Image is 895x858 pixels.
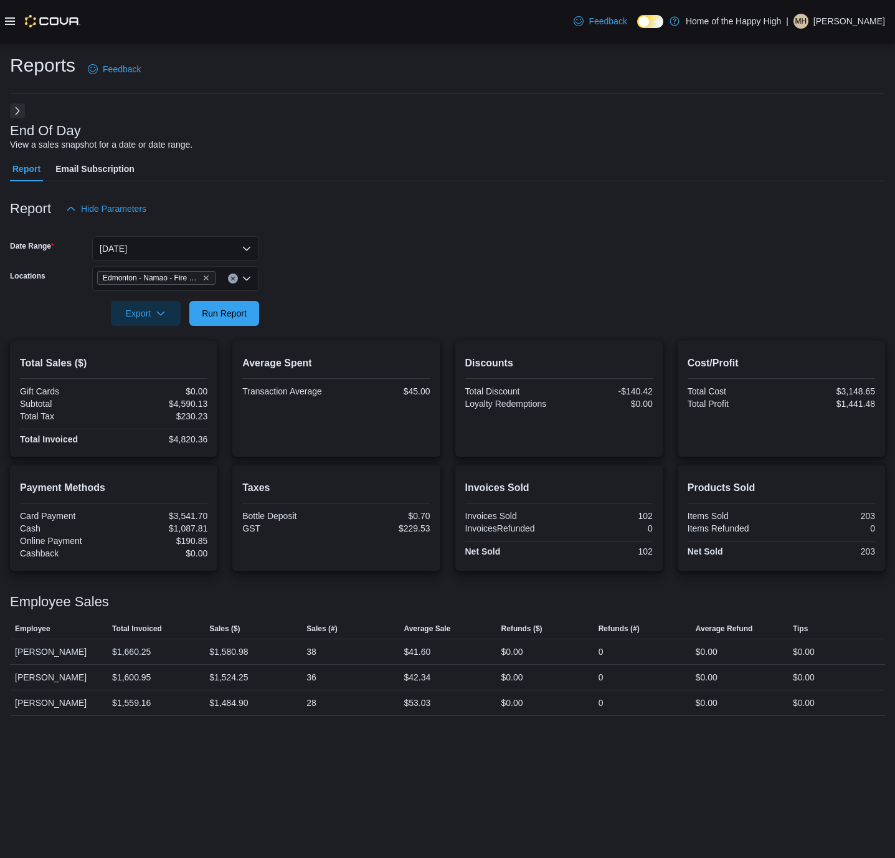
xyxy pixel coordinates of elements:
[209,624,240,634] span: Sales ($)
[404,644,430,659] div: $41.60
[228,274,238,284] button: Clear input
[501,695,523,710] div: $0.00
[189,301,259,326] button: Run Report
[688,356,875,371] h2: Cost/Profit
[306,695,316,710] div: 28
[10,53,75,78] h1: Reports
[686,14,781,29] p: Home of the Happy High
[10,241,54,251] label: Date Range
[465,356,653,371] h2: Discounts
[793,644,815,659] div: $0.00
[20,536,111,546] div: Online Payment
[784,546,875,556] div: 203
[20,386,111,396] div: Gift Cards
[20,511,111,521] div: Card Payment
[209,695,248,710] div: $1,484.90
[793,624,808,634] span: Tips
[784,511,875,521] div: 203
[55,156,135,181] span: Email Subscription
[10,594,109,609] h3: Employee Sales
[20,356,207,371] h2: Total Sales ($)
[20,411,111,421] div: Total Tax
[696,644,717,659] div: $0.00
[20,399,111,409] div: Subtotal
[561,399,653,409] div: $0.00
[25,15,80,27] img: Cova
[10,665,107,690] div: [PERSON_NAME]
[242,523,334,533] div: GST
[209,670,248,685] div: $1,524.25
[501,624,542,634] span: Refunds ($)
[561,546,653,556] div: 102
[501,644,523,659] div: $0.00
[589,15,627,27] span: Feedback
[599,644,604,659] div: 0
[97,271,215,285] span: Edmonton - Namao - Fire & Flower
[10,138,192,151] div: View a sales snapshot for a date or date range.
[61,196,151,221] button: Hide Parameters
[688,523,779,533] div: Items Refunded
[339,523,430,533] div: $229.53
[784,399,875,409] div: $1,441.48
[696,670,717,685] div: $0.00
[501,670,523,685] div: $0.00
[688,480,875,495] h2: Products Sold
[688,511,779,521] div: Items Sold
[10,271,45,281] label: Locations
[599,624,640,634] span: Refunds (#)
[637,15,663,28] input: Dark Mode
[103,272,200,284] span: Edmonton - Namao - Fire & Flower
[793,14,808,29] div: Mackenzie Howell
[637,28,638,29] span: Dark Mode
[20,548,111,558] div: Cashback
[561,511,653,521] div: 102
[112,695,151,710] div: $1,559.16
[793,695,815,710] div: $0.00
[112,644,151,659] div: $1,660.25
[116,536,208,546] div: $190.85
[784,386,875,396] div: $3,148.65
[813,14,885,29] p: [PERSON_NAME]
[242,386,334,396] div: Transaction Average
[404,670,430,685] div: $42.34
[20,523,111,533] div: Cash
[112,670,151,685] div: $1,600.95
[465,386,557,396] div: Total Discount
[242,480,430,495] h2: Taxes
[116,386,208,396] div: $0.00
[83,57,146,82] a: Feedback
[10,201,51,216] h3: Report
[81,203,146,215] span: Hide Parameters
[465,523,557,533] div: InvoicesRefunded
[306,644,316,659] div: 38
[10,123,81,138] h3: End Of Day
[116,399,208,409] div: $4,590.13
[306,624,337,634] span: Sales (#)
[10,639,107,664] div: [PERSON_NAME]
[465,546,501,556] strong: Net Sold
[306,670,316,685] div: 36
[242,511,334,521] div: Bottle Deposit
[569,9,632,34] a: Feedback
[404,695,430,710] div: $53.03
[202,307,247,320] span: Run Report
[209,644,248,659] div: $1,580.98
[242,356,430,371] h2: Average Spent
[20,480,207,495] h2: Payment Methods
[561,386,653,396] div: -$140.42
[242,274,252,284] button: Open list of options
[696,624,753,634] span: Average Refund
[465,511,557,521] div: Invoices Sold
[116,523,208,533] div: $1,087.81
[786,14,788,29] p: |
[202,274,210,282] button: Remove Edmonton - Namao - Fire & Flower from selection in this group
[599,670,604,685] div: 0
[111,301,181,326] button: Export
[339,511,430,521] div: $0.70
[339,386,430,396] div: $45.00
[116,511,208,521] div: $3,541.70
[112,624,162,634] span: Total Invoiced
[688,399,779,409] div: Total Profit
[688,546,723,556] strong: Net Sold
[92,236,259,261] button: [DATE]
